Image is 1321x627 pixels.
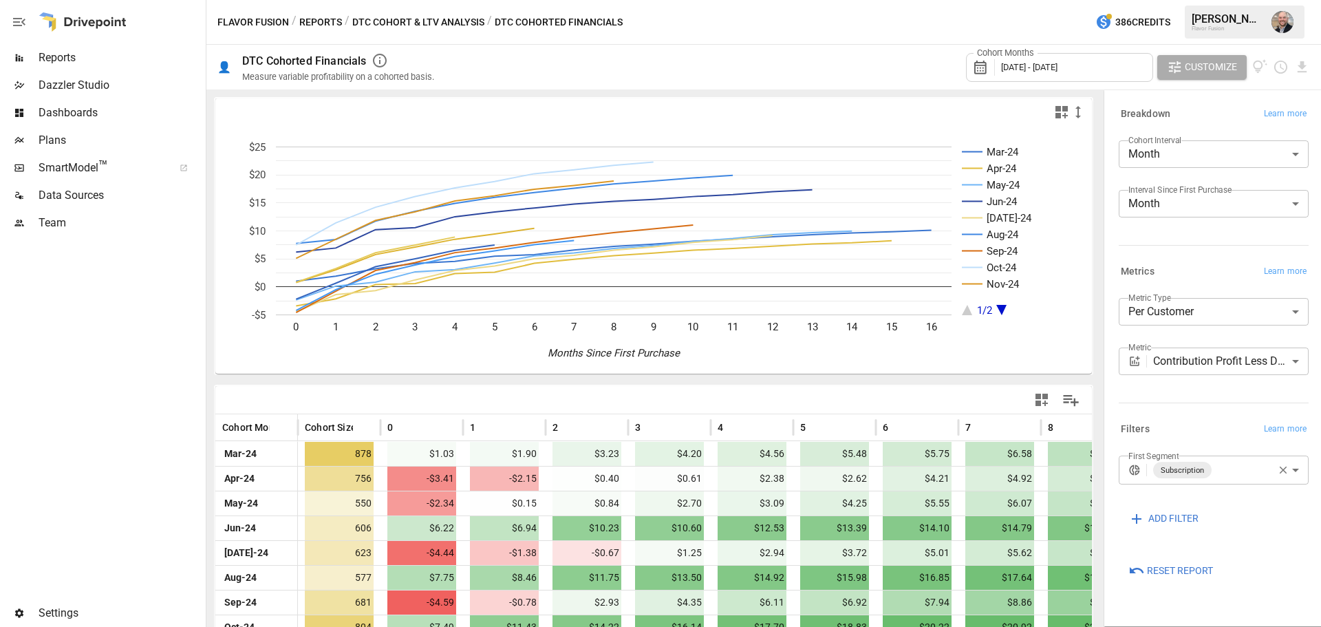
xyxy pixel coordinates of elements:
button: Dustin Jacobson [1263,3,1302,41]
span: $2.94 [718,541,786,565]
span: $6.86 [1048,491,1117,516]
span: Jun-24 [222,516,258,540]
div: Month [1119,190,1309,217]
span: $10.23 [552,516,621,540]
span: $2.38 [718,467,786,491]
button: Sort [890,418,909,437]
span: Learn more [1264,265,1307,279]
span: SmartModel [39,160,164,176]
span: $4.35 [635,591,704,615]
button: Sort [354,418,374,437]
span: -$0.67 [552,541,621,565]
span: 4 [718,421,723,434]
button: Reports [299,14,342,31]
span: -$4.59 [387,591,456,615]
button: Sort [559,418,579,437]
span: $6.92 [800,591,869,615]
text: 1 [333,321,339,333]
span: 1 [470,421,475,434]
svg: A chart. [215,126,1082,374]
span: Sep-24 [222,591,259,615]
span: $0.84 [552,491,621,516]
span: $3.23 [552,442,621,466]
span: $5.62 [965,541,1034,565]
span: $10.60 [635,516,704,540]
span: $7.75 [387,566,456,590]
span: $17.64 [965,566,1034,590]
span: $6.94 [470,516,539,540]
span: Data Sources [39,187,203,204]
span: Learn more [1264,107,1307,121]
span: $13.50 [635,566,704,590]
span: $5.75 [883,442,952,466]
button: Sort [271,418,290,437]
text: $10 [249,225,266,237]
span: ADD FILTER [1148,510,1199,527]
span: $4.20 [635,442,704,466]
span: Plans [39,132,203,149]
span: $5.48 [800,442,869,466]
span: -$0.78 [470,591,539,615]
span: $15.29 [1048,516,1117,540]
button: Flavor Fusion [217,14,289,31]
span: $2.62 [800,467,869,491]
img: Dustin Jacobson [1271,11,1293,33]
span: $2.70 [635,491,704,516]
span: $9.68 [1048,591,1117,615]
text: Aug-24 [987,229,1019,241]
span: $16.85 [883,566,952,590]
span: $6.22 [387,516,456,540]
span: $5.01 [883,541,952,565]
label: Metric [1128,341,1151,353]
button: Sort [807,418,826,437]
div: Per Customer [1119,298,1309,326]
span: $14.92 [718,566,786,590]
span: $12.53 [718,516,786,540]
text: 7 [571,321,577,333]
span: $14.79 [965,516,1034,540]
span: $8.86 [965,591,1034,615]
span: Reset Report [1147,562,1213,580]
div: Measure variable profitability on a cohorted basis. [242,72,434,82]
text: [DATE]-24 [987,212,1032,224]
text: 6 [532,321,537,333]
span: $4.25 [800,491,869,516]
span: $3.09 [718,491,786,516]
h6: Breakdown [1121,107,1170,122]
text: 4 [452,321,458,333]
button: Reset Report [1119,558,1223,583]
span: $13.39 [800,516,869,540]
text: Jun-24 [987,195,1018,208]
text: 3 [412,321,418,333]
text: 10 [687,321,698,333]
span: $5.55 [883,491,952,516]
span: -$2.15 [470,467,539,491]
span: 5 [800,421,806,434]
span: 3 [635,421,641,434]
span: $5.57 [1048,467,1117,491]
span: $4.56 [718,442,786,466]
span: -$2.34 [387,491,456,516]
text: $25 [249,141,266,153]
button: Sort [394,418,414,437]
text: $15 [249,197,266,209]
button: View documentation [1252,55,1268,80]
text: -$5 [252,309,266,321]
div: 👤 [217,61,231,74]
span: $11.75 [552,566,621,590]
text: $0 [255,281,266,293]
span: $14.10 [883,516,952,540]
label: Metric Type [1128,292,1171,304]
span: Dashboards [39,105,203,121]
text: $5 [255,253,266,265]
span: 7 [965,421,971,434]
span: ™ [98,158,108,175]
span: 8 [1048,421,1053,434]
span: Reports [39,50,203,66]
span: 606 [305,516,374,540]
span: 0 [387,421,393,434]
label: Cohort Months [974,47,1038,59]
button: 386Credits [1090,10,1176,35]
span: $4.21 [883,467,952,491]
